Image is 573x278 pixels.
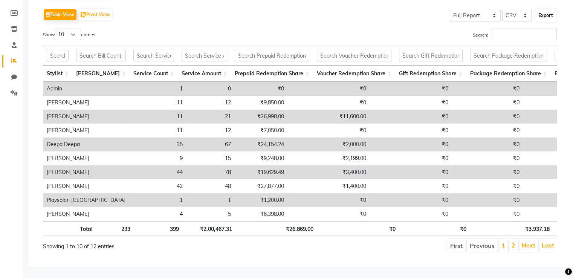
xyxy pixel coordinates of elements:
select: Showentries [55,29,81,40]
img: pivot.png [81,12,86,18]
td: ₹24,154.24 [235,137,288,151]
td: 21 [186,110,235,124]
th: Service Count: activate to sort column ascending [130,66,178,82]
td: Deepa Deepa [43,137,129,151]
td: 44 [129,165,186,179]
td: [PERSON_NAME] [43,179,129,193]
td: 35 [129,137,186,151]
button: Table View [44,9,76,20]
th: Voucher Redemption Share: activate to sort column ascending [313,66,395,82]
td: ₹0 [452,110,523,124]
td: 42 [129,179,186,193]
td: 4 [129,207,186,221]
td: ₹0 [235,82,288,96]
td: ₹26,998.00 [235,110,288,124]
a: Next [522,241,535,249]
td: ₹0 [452,124,523,137]
th: ₹3,937.18 [470,221,553,236]
label: Search: [473,29,557,40]
td: Admin [43,82,129,96]
button: Pivot View [79,9,112,20]
td: 5 [186,207,235,221]
label: Show entries [43,29,95,40]
td: ₹0 [452,82,523,96]
th: ₹0 [399,221,470,236]
td: 9 [129,151,186,165]
td: ₹3,400.00 [288,165,370,179]
td: ₹19,629.49 [235,165,288,179]
td: ₹2,000.00 [288,137,370,151]
td: 11 [129,124,186,137]
td: ₹0 [288,207,370,221]
td: [PERSON_NAME] [43,96,129,110]
td: ₹6,398.00 [235,207,288,221]
td: ₹0 [452,193,523,207]
th: ₹0 [317,221,399,236]
td: ₹0 [452,207,523,221]
td: 67 [186,137,235,151]
td: ₹0 [370,207,452,221]
div: Showing 1 to 10 of 12 entries [43,238,251,251]
a: 1 [501,241,505,249]
th: Bill Count: activate to sort column ascending [72,66,130,82]
th: Service Amount: activate to sort column ascending [178,66,231,82]
td: [PERSON_NAME] [43,165,129,179]
td: Playsalon [GEOGRAPHIC_DATA] [43,193,129,207]
td: ₹0 [452,151,523,165]
td: 1 [186,193,235,207]
td: ₹0 [370,110,452,124]
input: Search Voucher Redemption Share [317,50,391,61]
th: Stylist: activate to sort column ascending [43,66,72,82]
input: Search Service Amount [182,50,227,61]
input: Search Service Count [133,50,174,61]
th: 399 [134,221,182,236]
td: ₹0 [370,137,452,151]
th: Total [43,221,96,236]
td: [PERSON_NAME] [43,151,129,165]
td: ₹7,050.00 [235,124,288,137]
td: ₹0 [452,96,523,110]
input: Search Gift Redemption Share [399,50,463,61]
a: Last [542,241,554,249]
td: ₹9,850.00 [235,96,288,110]
td: [PERSON_NAME] [43,124,129,137]
td: 12 [186,96,235,110]
td: 1 [129,82,186,96]
td: ₹11,600.00 [288,110,370,124]
a: 2 [512,241,515,249]
td: ₹0 [370,193,452,207]
td: ₹0 [370,165,452,179]
td: ₹0 [288,193,370,207]
th: Gift Redemption Share: activate to sort column ascending [395,66,466,82]
input: Search: [491,29,557,40]
input: Search Package Redemption Share [470,50,547,61]
th: ₹2,00,467.31 [183,221,236,236]
td: 0 [186,82,235,96]
td: 15 [186,151,235,165]
td: ₹9,248.00 [235,151,288,165]
td: ₹0 [370,82,452,96]
td: 78 [186,165,235,179]
td: ₹1,200.00 [235,193,288,207]
td: ₹0 [370,96,452,110]
th: 233 [96,221,134,236]
td: 11 [129,110,186,124]
td: ₹0 [452,165,523,179]
td: [PERSON_NAME] [43,207,129,221]
td: ₹0 [452,137,523,151]
td: ₹0 [370,151,452,165]
td: ₹0 [370,179,452,193]
button: Export [535,9,556,22]
th: ₹26,869.00 [236,221,317,236]
td: ₹0 [288,96,370,110]
input: Search Prepaid Redemption Share [235,50,309,61]
td: ₹0 [288,82,370,96]
td: ₹0 [452,179,523,193]
td: 11 [129,96,186,110]
td: ₹0 [370,124,452,137]
th: Prepaid Redemption Share: activate to sort column ascending [231,66,313,82]
td: [PERSON_NAME] [43,110,129,124]
td: 1 [129,193,186,207]
td: 48 [186,179,235,193]
td: ₹1,400.00 [288,179,370,193]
